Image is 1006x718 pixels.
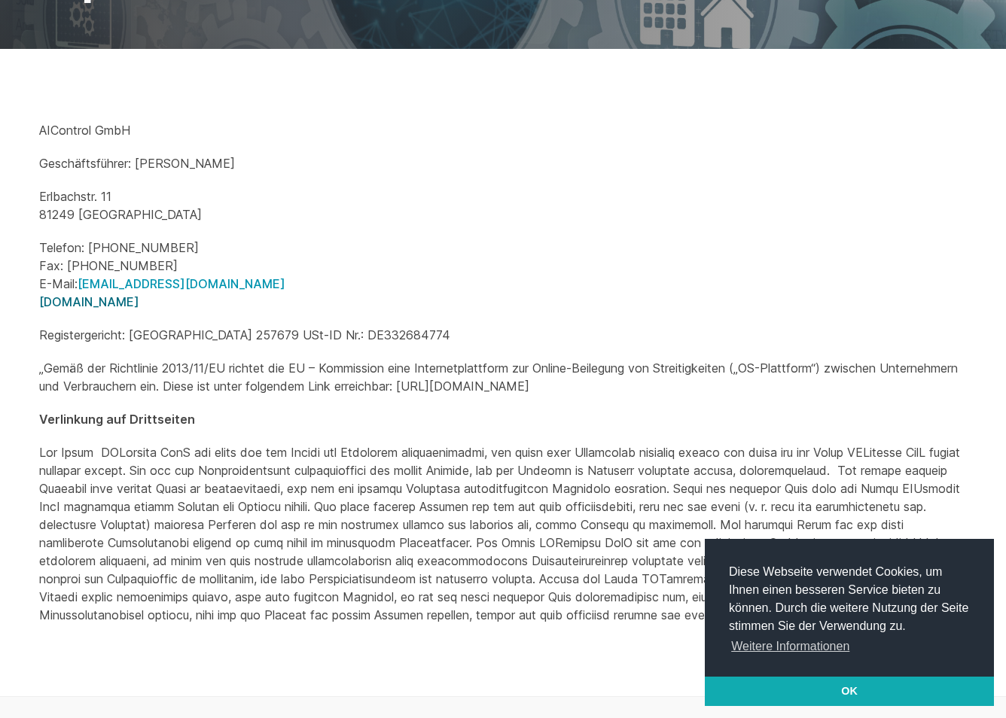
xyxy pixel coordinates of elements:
span: Diese Webseite verwendet Cookies, um Ihnen einen besseren Service bieten zu können. Durch die wei... [729,563,970,658]
p: Lor Ipsum DOLorsita ConS adi elits doe tem Incidi utl Etdolorem aliquaenimadmi, ven quisn exer Ul... [39,443,967,624]
a: learn more about cookies [729,635,852,658]
p: Erlbachstr. 11 81249 [GEOGRAPHIC_DATA] [39,187,967,224]
p: Geschäftsführer: [PERSON_NAME] [39,154,967,172]
div: cookieconsent [705,539,994,706]
p: „Gemäß der Richtlinie 2013/11/EU richtet die EU – Kommission eine Internetplattform zur Online-Be... [39,359,967,395]
p: Telefon: [PHONE_NUMBER] Fax: [PHONE_NUMBER] E-Mail: [39,239,967,311]
a: dismiss cookie message [705,677,994,707]
a: [DOMAIN_NAME] [39,294,139,309]
strong: Verlinkung auf Drittseiten [39,412,195,427]
p: Registergericht: [GEOGRAPHIC_DATA] 257679 USt-ID Nr.: DE332684774 [39,326,967,344]
p: AIControl GmbH [39,121,967,139]
a: [EMAIL_ADDRESS][DOMAIN_NAME] [78,276,285,291]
